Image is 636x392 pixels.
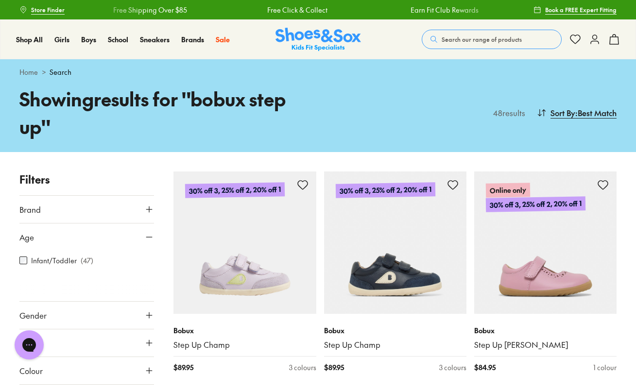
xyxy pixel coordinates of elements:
[81,34,96,45] a: Boys
[19,309,47,321] span: Gender
[19,329,154,357] button: Style
[486,196,585,212] p: 30% off 3, 25% off 2, 20% off 1
[19,67,617,77] div: >
[442,35,522,44] span: Search our range of products
[422,30,562,49] button: Search our range of products
[19,196,154,223] button: Brand
[289,362,316,373] div: 3 colours
[181,34,204,44] span: Brands
[324,171,466,314] a: 30% off 3, 25% off 2, 20% off 1
[533,1,617,18] a: Book a FREE Expert Fitting
[275,28,361,51] img: SNS_Logo_Responsive.svg
[550,107,575,119] span: Sort By
[275,28,361,51] a: Shoes & Sox
[173,340,316,350] a: Step Up Champ
[474,340,617,350] a: Step Up [PERSON_NAME]
[16,34,43,44] span: Shop All
[185,182,285,198] p: 30% off 3, 25% off 2, 20% off 1
[474,362,496,373] span: $ 84.95
[474,171,617,314] a: Online only30% off 3, 25% off 2, 20% off 1
[173,325,316,336] p: Bobux
[31,5,65,14] span: Store Finder
[54,34,69,45] a: Girls
[19,223,154,251] button: Age
[108,34,128,45] a: School
[140,34,170,44] span: Sneakers
[545,5,617,14] span: Book a FREE Expert Fitting
[486,183,530,198] p: Online only
[19,365,43,376] span: Colour
[140,34,170,45] a: Sneakers
[19,302,154,329] button: Gender
[324,325,466,336] p: Bobux
[489,107,525,119] p: 48 results
[19,231,34,243] span: Age
[593,362,617,373] div: 1 colour
[324,362,344,373] span: $ 89.95
[19,357,154,384] button: Colour
[81,256,93,266] p: ( 47 )
[335,182,435,198] p: 30% off 3, 25% off 2, 20% off 1
[112,5,186,15] a: Free Shipping Over $85
[19,67,38,77] a: Home
[54,34,69,44] span: Girls
[181,34,204,45] a: Brands
[10,327,49,363] iframe: Gorgias live chat messenger
[50,67,71,77] span: Search
[216,34,230,44] span: Sale
[439,362,466,373] div: 3 colours
[81,34,96,44] span: Boys
[16,34,43,45] a: Shop All
[409,5,477,15] a: Earn Fit Club Rewards
[108,34,128,44] span: School
[216,34,230,45] a: Sale
[19,1,65,18] a: Store Finder
[19,204,41,215] span: Brand
[173,171,316,314] a: 30% off 3, 25% off 2, 20% off 1
[19,85,318,140] h1: Showing results for " bobux step up "
[19,171,154,187] p: Filters
[324,340,466,350] a: Step Up Champ
[575,107,617,119] span: : Best Match
[173,362,193,373] span: $ 89.95
[474,325,617,336] p: Bobux
[266,5,326,15] a: Free Click & Collect
[537,102,617,123] button: Sort By:Best Match
[31,256,77,266] label: Infant/Toddler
